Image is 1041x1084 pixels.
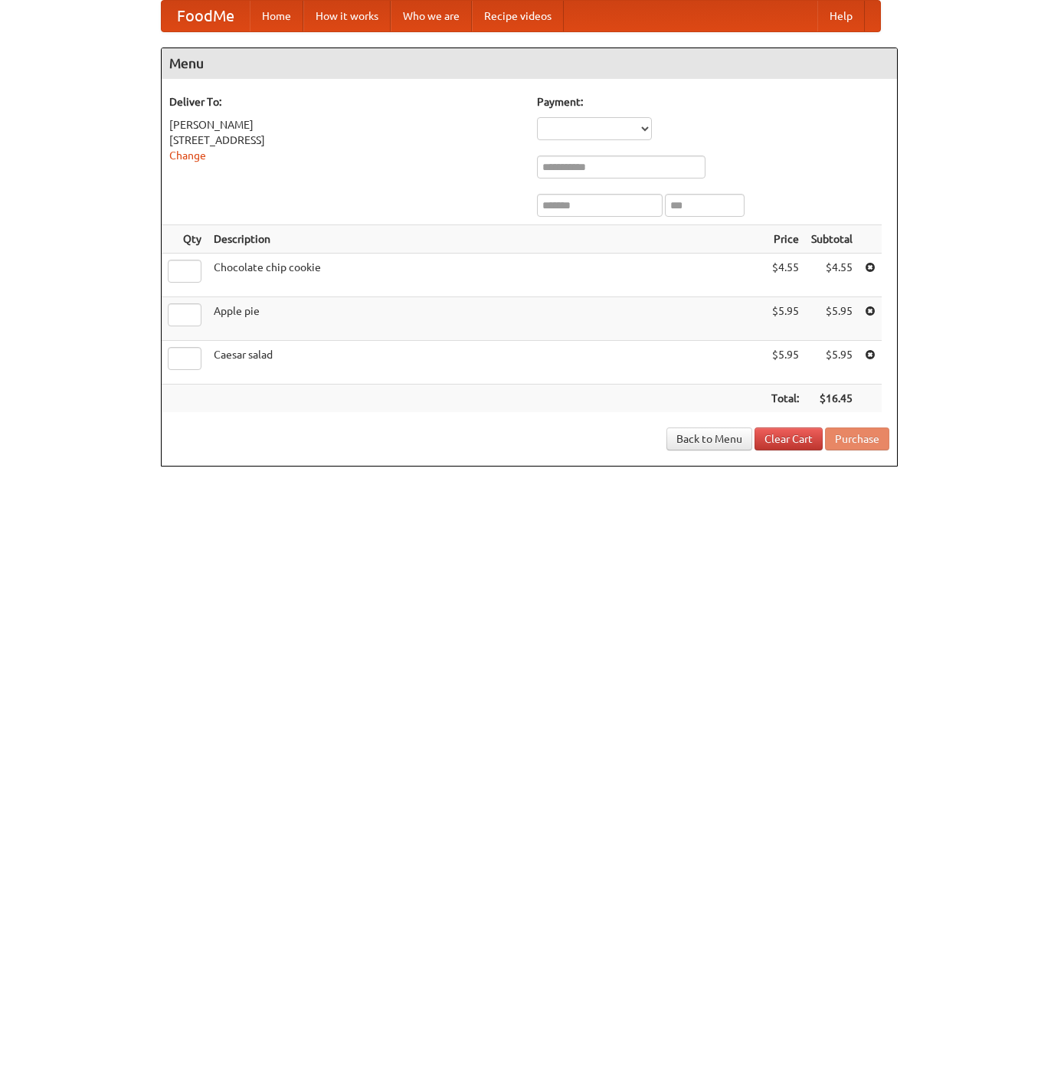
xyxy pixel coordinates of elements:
[169,149,206,162] a: Change
[250,1,303,31] a: Home
[765,225,805,254] th: Price
[169,133,522,148] div: [STREET_ADDRESS]
[755,427,823,450] a: Clear Cart
[162,225,208,254] th: Qty
[162,1,250,31] a: FoodMe
[825,427,889,450] button: Purchase
[169,117,522,133] div: [PERSON_NAME]
[208,341,765,385] td: Caesar salad
[805,297,859,341] td: $5.95
[666,427,752,450] a: Back to Menu
[765,341,805,385] td: $5.95
[391,1,472,31] a: Who we are
[805,385,859,413] th: $16.45
[472,1,564,31] a: Recipe videos
[169,94,522,110] h5: Deliver To:
[208,254,765,297] td: Chocolate chip cookie
[162,48,897,79] h4: Menu
[817,1,865,31] a: Help
[537,94,889,110] h5: Payment:
[765,297,805,341] td: $5.95
[765,254,805,297] td: $4.55
[765,385,805,413] th: Total:
[805,254,859,297] td: $4.55
[208,225,765,254] th: Description
[805,341,859,385] td: $5.95
[805,225,859,254] th: Subtotal
[208,297,765,341] td: Apple pie
[303,1,391,31] a: How it works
